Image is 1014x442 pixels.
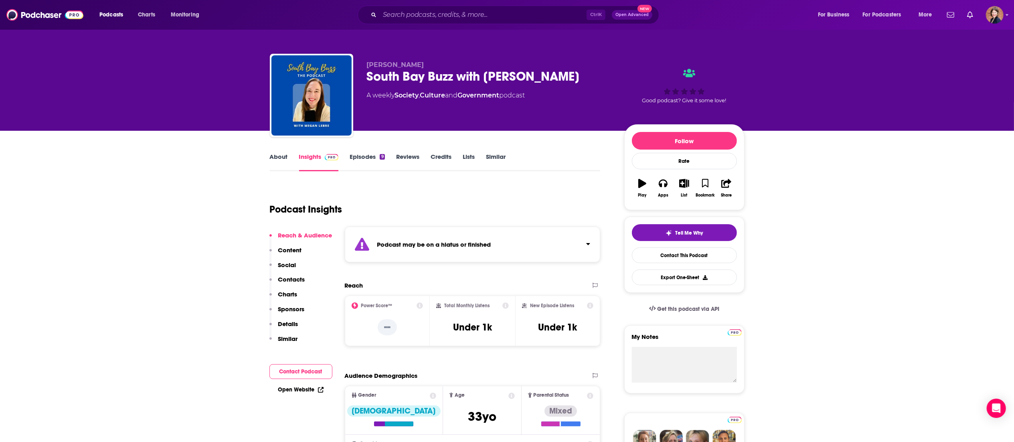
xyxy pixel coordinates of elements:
a: Charts [133,8,160,21]
button: Similar [269,335,298,350]
img: tell me why sparkle [666,230,672,236]
button: Play [632,174,653,203]
input: Search podcasts, credits, & more... [380,8,587,21]
span: Gender [358,393,376,398]
span: and [445,91,458,99]
span: For Business [818,9,850,20]
a: Reviews [396,153,419,171]
div: Good podcast? Give it some love! [624,61,745,111]
span: [PERSON_NAME] [367,61,424,69]
h2: New Episode Listens [530,303,574,308]
span: Get this podcast via API [657,306,719,312]
h3: Under 1k [538,321,577,333]
a: Government [458,91,500,99]
strong: Podcast may be on a hiatus or finished [377,241,491,248]
span: Podcasts [99,9,123,20]
button: Content [269,246,302,261]
div: Share [721,193,732,198]
h2: Reach [345,282,363,289]
a: Show notifications dropdown [964,8,976,22]
div: Rate [632,153,737,169]
div: Apps [658,193,668,198]
a: Society [395,91,419,99]
a: Show notifications dropdown [944,8,957,22]
a: Similar [486,153,506,171]
button: Show profile menu [986,6,1004,24]
span: Good podcast? Give it some love! [642,97,727,103]
button: Follow [632,132,737,150]
p: Content [278,246,302,254]
button: Contact Podcast [269,364,332,379]
span: Logged in as alafair66639 [986,6,1004,24]
a: InsightsPodchaser Pro [299,153,339,171]
section: Click to expand status details [345,227,601,262]
a: Pro website [728,416,742,423]
span: Charts [138,9,155,20]
img: South Bay Buzz with Megan Lebre [271,55,352,136]
div: [DEMOGRAPHIC_DATA] [347,406,441,417]
h2: Audience Demographics [345,372,418,379]
span: Open Advanced [615,13,649,17]
button: Export One-Sheet [632,270,737,285]
span: More [919,9,932,20]
label: My Notes [632,333,737,347]
span: Tell Me Why [675,230,703,236]
p: Charts [278,290,298,298]
a: Get this podcast via API [643,299,726,319]
h1: Podcast Insights [270,203,342,215]
img: User Profile [986,6,1004,24]
button: Apps [653,174,674,203]
button: open menu [913,8,942,21]
p: -- [378,319,397,335]
span: Monitoring [171,9,199,20]
span: Age [455,393,465,398]
span: New [638,5,652,12]
button: Details [269,320,298,335]
p: Reach & Audience [278,231,332,239]
div: Open Intercom Messenger [987,399,1006,418]
span: , [419,91,420,99]
a: Pro website [728,328,742,336]
button: Reach & Audience [269,231,332,246]
a: Open Website [278,386,324,393]
a: Episodes9 [350,153,385,171]
img: Podchaser Pro [325,154,339,160]
button: open menu [858,8,913,21]
button: Charts [269,290,298,305]
button: List [674,174,694,203]
button: Sponsors [269,305,305,320]
p: Contacts [278,276,305,283]
a: Lists [463,153,475,171]
button: Open AdvancedNew [612,10,652,20]
span: 33 yo [468,409,496,424]
a: Contact This Podcast [632,247,737,263]
div: 9 [380,154,385,160]
span: For Podcasters [863,9,901,20]
button: Share [716,174,737,203]
h2: Power Score™ [361,303,393,308]
p: Similar [278,335,298,343]
img: Podchaser Pro [728,329,742,336]
div: Bookmark [696,193,714,198]
img: Podchaser - Follow, Share and Rate Podcasts [6,7,83,22]
p: Sponsors [278,305,305,313]
h2: Total Monthly Listens [444,303,490,308]
button: Social [269,261,296,276]
img: Podchaser Pro [728,417,742,423]
div: Mixed [544,406,577,417]
button: Bookmark [695,174,716,203]
button: Contacts [269,276,305,290]
button: open menu [94,8,134,21]
span: Parental Status [534,393,569,398]
button: open menu [165,8,210,21]
div: Search podcasts, credits, & more... [365,6,667,24]
div: List [681,193,688,198]
button: open menu [812,8,860,21]
p: Details [278,320,298,328]
a: Credits [431,153,451,171]
a: About [270,153,288,171]
p: Social [278,261,296,269]
div: Play [638,193,646,198]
